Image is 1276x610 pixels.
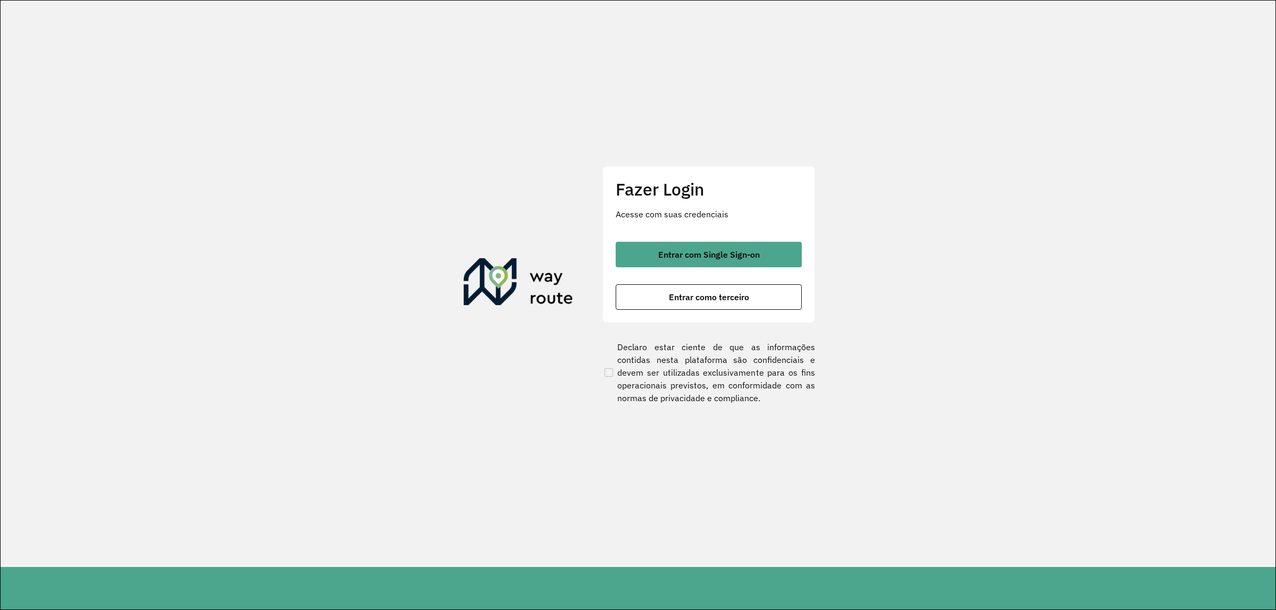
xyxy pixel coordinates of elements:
button: button [616,284,802,310]
img: Roteirizador AmbevTech [464,258,573,309]
h2: Fazer Login [616,179,802,199]
label: Declaro estar ciente de que as informações contidas nesta plataforma são confidenciais e devem se... [602,341,815,404]
button: button [616,242,802,267]
p: Acesse com suas credenciais [616,208,802,221]
span: Entrar como terceiro [669,293,749,301]
span: Entrar com Single Sign-on [658,250,760,259]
